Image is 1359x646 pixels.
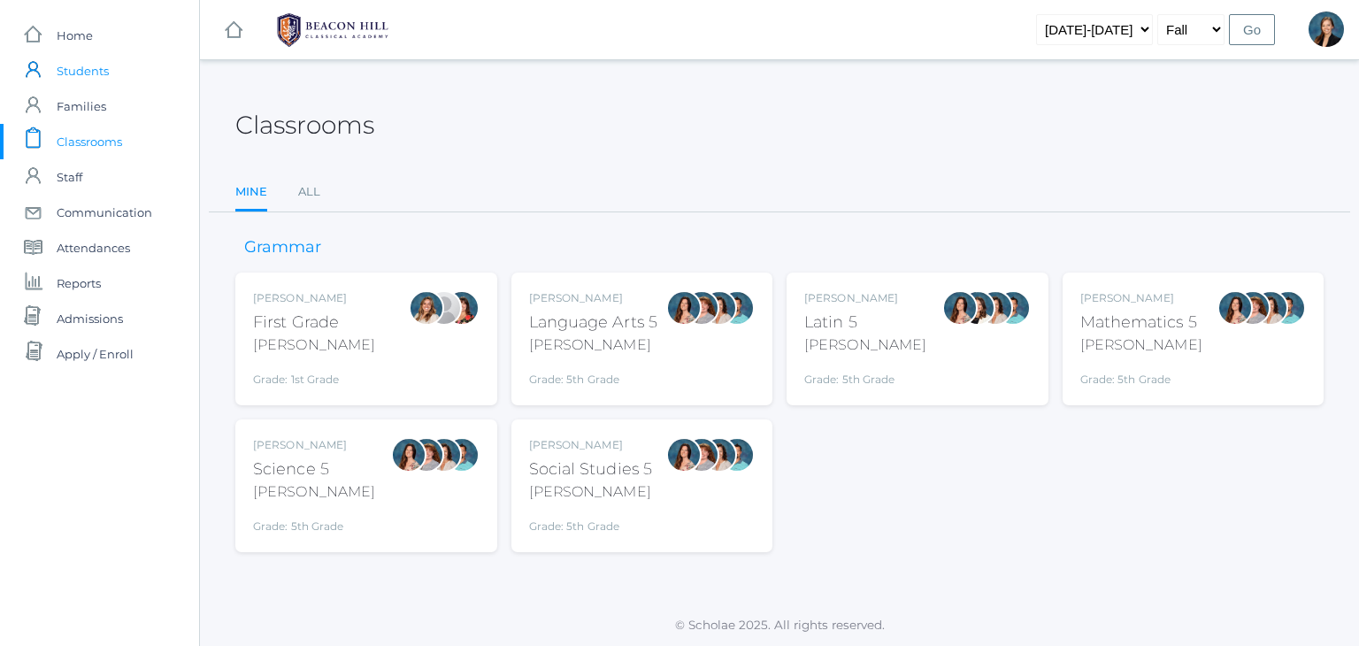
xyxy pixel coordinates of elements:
div: Westen Taylor [1271,290,1306,326]
div: Sarah Bence [684,290,719,326]
a: Mine [235,174,267,212]
div: Rebecca Salazar [666,290,702,326]
div: Allison Smith [1309,12,1344,47]
div: Rebecca Salazar [391,437,426,473]
div: [PERSON_NAME] [529,335,658,356]
div: Grade: 1st Grade [253,363,375,388]
span: Classrooms [57,124,122,159]
div: Science 5 [253,458,375,481]
input: Go [1229,14,1275,45]
div: Grade: 5th Grade [1080,363,1202,388]
img: BHCALogos-05-308ed15e86a5a0abce9b8dd61676a3503ac9727e845dece92d48e8588c001991.png [266,8,399,52]
a: All [298,174,320,210]
span: Apply / Enroll [57,336,134,372]
span: Admissions [57,301,123,336]
div: [PERSON_NAME] [253,481,375,503]
div: Rebecca Salazar [666,437,702,473]
div: [PERSON_NAME] [529,437,653,453]
div: Westen Taylor [719,290,755,326]
h2: Classrooms [235,112,374,139]
div: Cari Burke [978,290,1013,326]
div: Jaimie Watson [426,290,462,326]
div: Cari Burke [1253,290,1288,326]
div: [PERSON_NAME] [804,290,926,306]
div: Grade: 5th Grade [529,510,653,534]
div: [PERSON_NAME] [804,335,926,356]
div: [PERSON_NAME] [253,335,375,356]
div: Cari Burke [702,290,737,326]
h3: Grammar [235,239,330,257]
div: Sarah Bence [1235,290,1271,326]
div: Rebecca Salazar [942,290,978,326]
div: [PERSON_NAME] [1080,335,1202,356]
div: Westen Taylor [444,437,480,473]
div: Social Studies 5 [529,458,653,481]
div: Heather Wallock [444,290,480,326]
div: Grade: 5th Grade [804,363,926,388]
span: Communication [57,195,152,230]
div: Language Arts 5 [529,311,658,335]
span: Staff [57,159,82,195]
span: Attendances [57,230,130,265]
div: [PERSON_NAME] [253,290,375,306]
div: [PERSON_NAME] [1080,290,1202,306]
span: Home [57,18,93,53]
div: Rebecca Salazar [1217,290,1253,326]
div: [PERSON_NAME] [529,290,658,306]
span: Students [57,53,109,88]
div: [PERSON_NAME] [529,481,653,503]
div: Mathematics 5 [1080,311,1202,335]
div: Sarah Bence [684,437,719,473]
span: Families [57,88,106,124]
div: Grade: 5th Grade [253,510,375,534]
p: © Scholae 2025. All rights reserved. [200,616,1359,634]
span: Reports [57,265,101,301]
div: Westen Taylor [995,290,1031,326]
div: Westen Taylor [719,437,755,473]
div: Teresa Deutsch [960,290,995,326]
div: Cari Burke [702,437,737,473]
div: Liv Barber [409,290,444,326]
div: Grade: 5th Grade [529,363,658,388]
div: Cari Burke [426,437,462,473]
div: Sarah Bence [409,437,444,473]
div: First Grade [253,311,375,335]
div: Latin 5 [804,311,926,335]
div: [PERSON_NAME] [253,437,375,453]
